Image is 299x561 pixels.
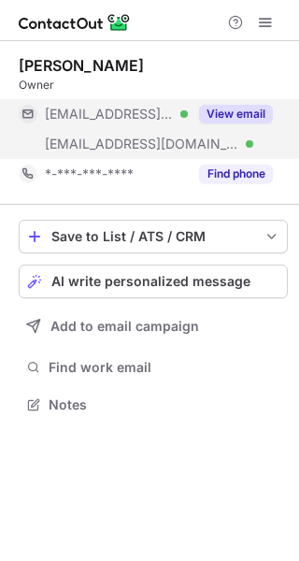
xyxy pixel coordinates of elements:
span: AI write personalized message [51,274,250,289]
img: ContactOut v5.3.10 [19,11,131,34]
button: AI write personalized message [19,265,288,298]
span: Add to email campaign [50,319,199,334]
div: [PERSON_NAME] [19,56,144,75]
span: Find work email [49,359,280,376]
button: Reveal Button [199,105,273,123]
div: Owner [19,77,288,93]
span: [EMAIL_ADDRESS][DOMAIN_NAME] [45,136,239,152]
button: Find work email [19,354,288,381]
div: Save to List / ATS / CRM [51,229,255,244]
button: save-profile-one-click [19,220,288,253]
button: Notes [19,392,288,418]
span: [EMAIL_ADDRESS][DOMAIN_NAME] [45,106,174,122]
button: Reveal Button [199,165,273,183]
span: Notes [49,396,280,413]
button: Add to email campaign [19,309,288,343]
